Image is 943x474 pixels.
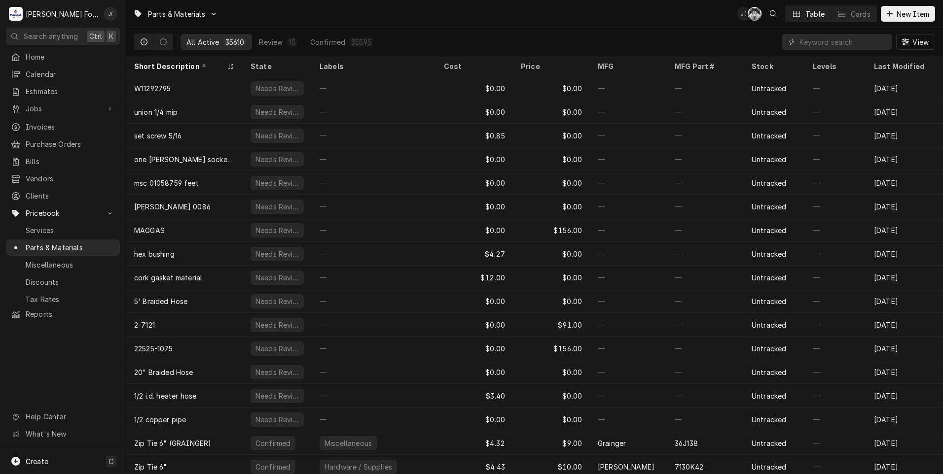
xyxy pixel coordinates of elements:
div: — [312,147,436,171]
div: Needs Review [254,107,300,117]
span: What's New [26,429,114,439]
div: — [667,195,744,218]
div: $0.00 [513,195,590,218]
div: $0.00 [513,100,590,124]
span: Vendors [26,173,115,184]
div: 1/2 copper pipe [134,414,186,425]
div: $0.00 [513,289,590,313]
div: Untracked [752,391,786,401]
div: [DATE] [866,313,943,337]
div: Review [259,37,283,47]
div: — [805,195,866,218]
div: [PERSON_NAME] 0086 [134,202,211,212]
div: $0.00 [513,384,590,407]
div: — [805,147,866,171]
div: $156.00 [513,218,590,242]
span: Estimates [26,86,115,97]
div: — [667,289,744,313]
div: [DATE] [866,218,943,242]
div: C( [748,7,762,21]
a: Discounts [6,274,120,290]
div: MFG [598,61,657,71]
div: [DATE] [866,242,943,266]
div: Confirmed [254,438,291,448]
div: Levels [813,61,856,71]
div: Untracked [752,225,786,236]
div: — [590,313,667,337]
div: Needs Review [254,272,300,283]
div: [DATE] [866,124,943,147]
div: — [590,337,667,360]
div: — [805,431,866,455]
div: [DATE] [866,384,943,407]
span: Reports [26,309,115,319]
span: K [109,31,113,41]
div: $9.00 [513,431,590,455]
div: — [667,242,744,266]
div: — [805,384,866,407]
div: — [805,337,866,360]
div: — [312,242,436,266]
div: $0.00 [513,171,590,195]
div: $0.00 [436,195,513,218]
div: $4.27 [436,242,513,266]
div: — [590,147,667,171]
a: Go to Parts & Materials [129,6,222,22]
div: $0.00 [436,218,513,242]
div: 2-7121 [134,320,155,330]
div: — [590,100,667,124]
div: union 1/4 mip [134,107,178,117]
a: Home [6,49,120,65]
div: — [805,360,866,384]
span: Miscellaneous [26,260,115,270]
div: — [590,171,667,195]
div: — [667,218,744,242]
div: MFG Part # [675,61,734,71]
div: State [251,61,302,71]
a: Tax Rates [6,291,120,307]
div: — [312,289,436,313]
div: [PERSON_NAME] [598,462,654,472]
div: Hardware / Supplies [324,462,393,472]
div: $0.00 [513,76,590,100]
div: Needs Review [254,131,300,141]
span: Discounts [26,277,115,287]
div: $0.00 [436,360,513,384]
div: Untracked [752,272,786,283]
div: Untracked [752,367,786,377]
a: Go to Pricebook [6,205,120,221]
div: — [312,100,436,124]
div: set screw 5/16 [134,131,181,141]
div: — [590,407,667,431]
a: Miscellaneous [6,257,120,273]
div: — [805,407,866,431]
div: $0.00 [436,171,513,195]
div: — [667,76,744,100]
div: — [805,124,866,147]
div: J( [737,7,751,21]
span: Search anything [24,31,78,41]
span: Invoices [26,122,115,132]
span: Ctrl [89,31,102,41]
div: — [667,100,744,124]
div: $0.00 [436,147,513,171]
div: — [667,124,744,147]
div: 5' Braided Hose [134,296,187,306]
button: New Item [881,6,935,22]
div: 36J138 [675,438,698,448]
div: Table [805,9,825,19]
div: — [312,384,436,407]
div: [DATE] [866,289,943,313]
div: — [667,360,744,384]
div: [DATE] [866,100,943,124]
div: Grainger [598,438,626,448]
div: — [312,337,436,360]
div: $4.32 [436,431,513,455]
div: — [667,384,744,407]
div: — [312,360,436,384]
div: one [PERSON_NAME] socket assembly with bulb [134,154,235,165]
div: — [590,384,667,407]
div: Untracked [752,107,786,117]
span: Jobs [26,103,100,114]
div: Needs Review [254,225,300,236]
